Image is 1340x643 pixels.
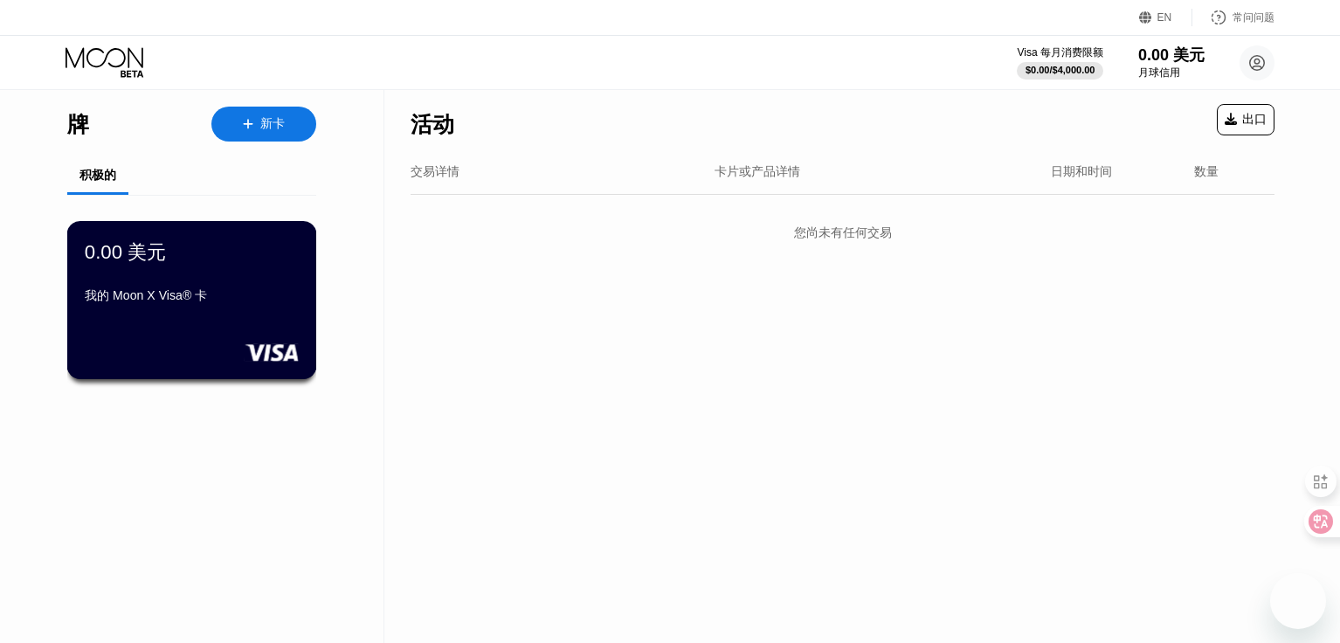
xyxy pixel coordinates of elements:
font: 活动 [411,112,454,136]
font: 卡片或产品详情 [715,164,800,178]
div: Visa 每月消费限额$0.00/$4,000.00 [1017,45,1102,80]
div: EN [1139,9,1192,26]
font: $4,000.00 [1053,65,1095,75]
div: 0.00 美元我的 Moon X Visa® 卡 [68,222,315,378]
font: 您尚未有任何交易 [794,225,892,239]
font: / [1049,65,1052,75]
div: 出口 [1217,104,1274,135]
div: 新卡 [211,107,316,142]
font: 我的 Moon X Visa® 卡 [85,288,208,302]
div: 积极的 [79,168,116,183]
font: 牌 [67,112,89,136]
font: 0.00 美元 [1138,46,1205,64]
font: 0.00 美元 [85,240,167,262]
div: 常问问题 [1192,9,1274,26]
font: 出口 [1242,112,1267,126]
font: 月球信用 [1138,66,1180,79]
font: EN [1157,11,1172,24]
font: 积极的 [79,168,116,182]
font: 日期和时间 [1051,164,1112,178]
font: $0.00 [1026,65,1050,75]
iframe: 启动消息传送窗口的按钮 [1270,573,1326,629]
div: 0.00 美元月球信用 [1138,45,1205,80]
font: 常问问题 [1233,11,1274,24]
font: 交易详情 [411,164,459,178]
font: 新卡 [260,116,285,130]
font: 数量 [1194,164,1219,178]
font: Visa 每月消费限额 [1017,46,1102,59]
